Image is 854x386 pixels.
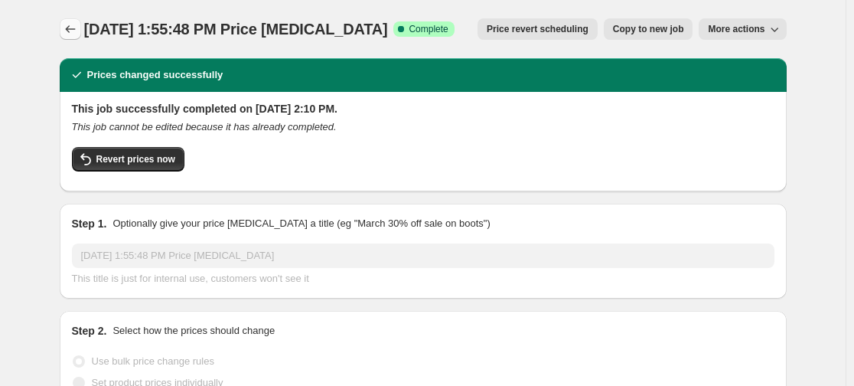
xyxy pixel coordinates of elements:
span: Complete [409,23,448,35]
p: Optionally give your price [MEDICAL_DATA] a title (eg "March 30% off sale on boots") [112,216,490,231]
i: This job cannot be edited because it has already completed. [72,121,337,132]
span: This title is just for internal use, customers won't see it [72,273,309,284]
button: Price change jobs [60,18,81,40]
h2: This job successfully completed on [DATE] 2:10 PM. [72,101,774,116]
span: Revert prices now [96,153,175,165]
button: Price revert scheduling [478,18,598,40]
button: Copy to new job [604,18,693,40]
input: 30% off holiday sale [72,244,774,268]
button: Revert prices now [72,147,184,172]
span: Use bulk price change rules [92,355,214,367]
span: More actions [708,23,764,35]
h2: Step 1. [72,216,107,231]
span: Price revert scheduling [487,23,588,35]
button: More actions [699,18,786,40]
h2: Prices changed successfully [87,67,223,83]
span: [DATE] 1:55:48 PM Price [MEDICAL_DATA] [84,21,388,38]
p: Select how the prices should change [112,323,275,339]
span: Copy to new job [613,23,684,35]
h2: Step 2. [72,323,107,339]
